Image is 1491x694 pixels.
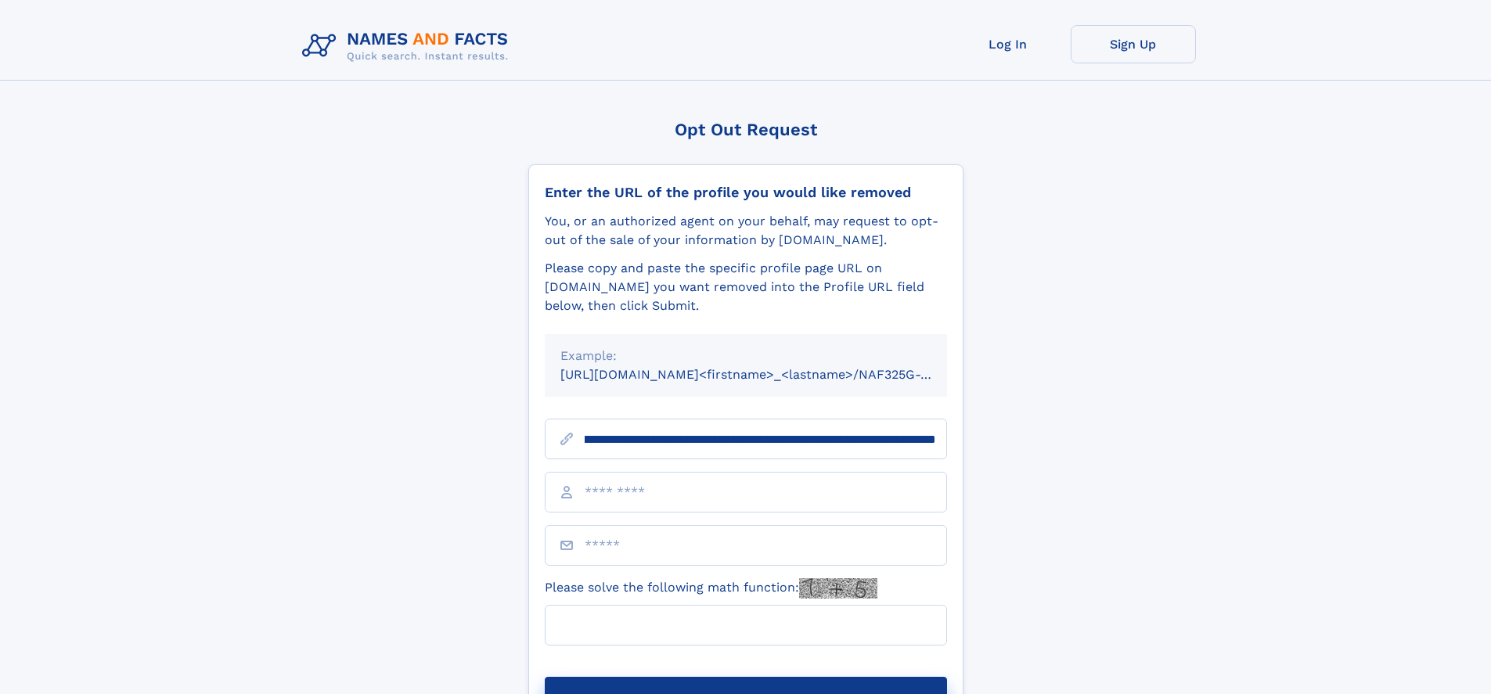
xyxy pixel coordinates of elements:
[945,25,1071,63] a: Log In
[545,259,947,315] div: Please copy and paste the specific profile page URL on [DOMAIN_NAME] you want removed into the Pr...
[545,578,877,599] label: Please solve the following math function:
[560,347,931,365] div: Example:
[296,25,521,67] img: Logo Names and Facts
[1071,25,1196,63] a: Sign Up
[528,120,963,139] div: Opt Out Request
[545,184,947,201] div: Enter the URL of the profile you would like removed
[560,367,977,382] small: [URL][DOMAIN_NAME]<firstname>_<lastname>/NAF325G-xxxxxxxx
[545,212,947,250] div: You, or an authorized agent on your behalf, may request to opt-out of the sale of your informatio...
